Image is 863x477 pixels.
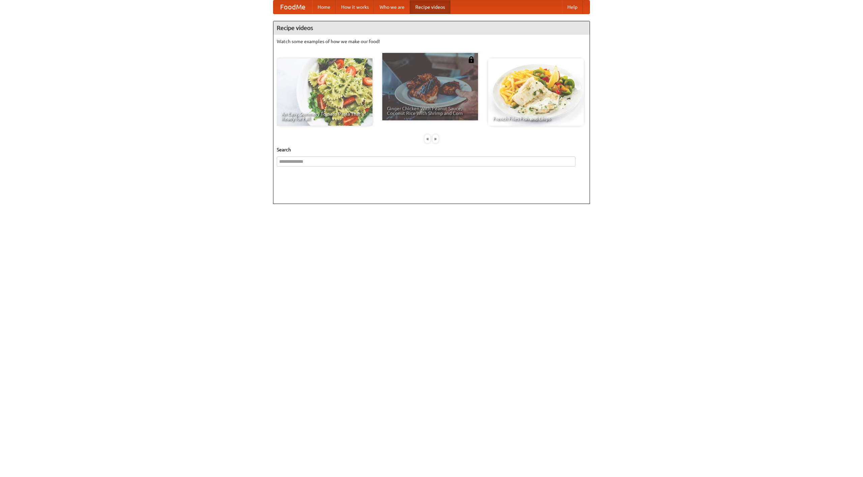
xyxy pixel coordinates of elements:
[468,56,475,63] img: 483408.png
[424,135,430,143] div: «
[488,58,584,126] a: French Fries Fish and Chips
[277,146,586,153] h5: Search
[312,0,336,14] a: Home
[281,112,368,121] span: An Easy, Summery Tomato Pasta That's Ready for Fall
[562,0,583,14] a: Help
[277,58,373,126] a: An Easy, Summery Tomato Pasta That's Ready for Fall
[493,116,579,121] span: French Fries Fish and Chips
[374,0,410,14] a: Who we are
[273,21,590,35] h4: Recipe videos
[277,38,586,45] p: Watch some examples of how we make our food!
[336,0,374,14] a: How it works
[433,135,439,143] div: »
[273,0,312,14] a: FoodMe
[410,0,450,14] a: Recipe videos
